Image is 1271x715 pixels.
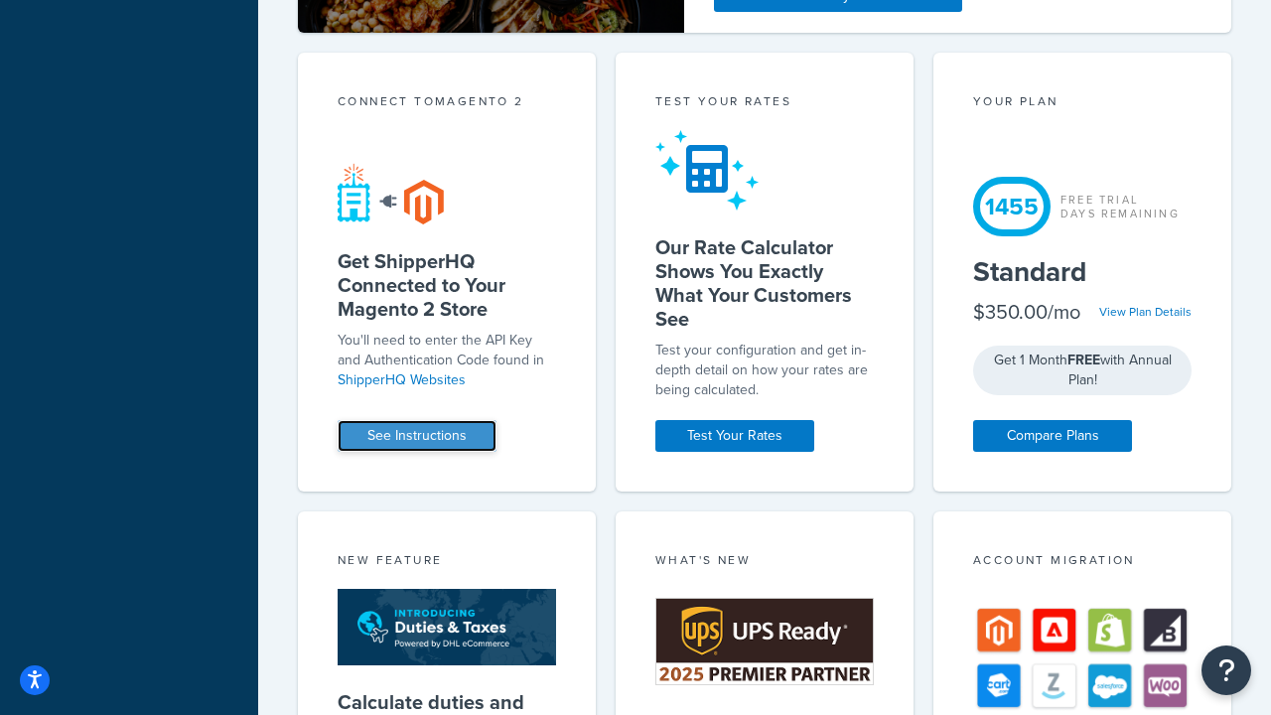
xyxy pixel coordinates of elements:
img: connect-shq-magento-24cdf84b.svg [338,163,444,224]
div: Your Plan [973,92,1192,115]
h5: Standard [973,256,1192,288]
div: New Feature [338,551,556,574]
a: ShipperHQ Websites [338,369,466,390]
a: Test Your Rates [655,420,814,452]
h5: Get ShipperHQ Connected to Your Magento 2 Store [338,249,556,321]
p: You'll need to enter the API Key and Authentication Code found in [338,331,556,390]
div: Get 1 Month with Annual Plan! [973,346,1192,395]
div: Connect to Magento 2 [338,92,556,115]
div: 1455 [973,177,1051,236]
div: Free Trial Days Remaining [1060,193,1180,220]
div: Test your rates [655,92,874,115]
button: Open Resource Center [1201,645,1251,695]
div: $350.00/mo [973,298,1080,326]
strong: FREE [1067,350,1100,370]
div: Test your configuration and get in-depth detail on how your rates are being calculated. [655,341,874,400]
a: View Plan Details [1099,303,1192,321]
div: Account Migration [973,551,1192,574]
div: What's New [655,551,874,574]
h5: Our Rate Calculator Shows You Exactly What Your Customers See [655,235,874,331]
a: See Instructions [338,420,496,452]
a: Compare Plans [973,420,1132,452]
